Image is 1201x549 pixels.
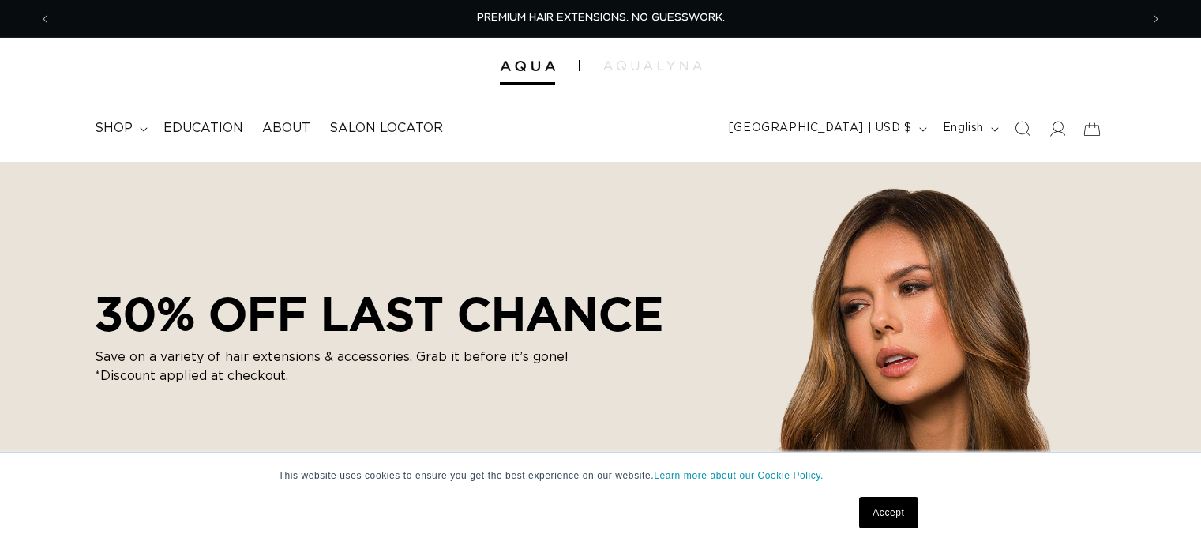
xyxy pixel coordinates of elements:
[163,120,243,137] span: Education
[95,120,133,137] span: shop
[859,497,918,528] a: Accept
[1005,111,1040,146] summary: Search
[253,111,320,146] a: About
[654,470,824,481] a: Learn more about our Cookie Policy.
[154,111,253,146] a: Education
[719,114,933,144] button: [GEOGRAPHIC_DATA] | USD $
[500,61,555,72] img: Aqua Hair Extensions
[85,111,154,146] summary: shop
[933,114,1005,144] button: English
[28,4,62,34] button: Previous announcement
[1139,4,1173,34] button: Next announcement
[320,111,452,146] a: Salon Locator
[279,468,923,483] p: This website uses cookies to ensure you get the best experience on our website.
[262,120,310,137] span: About
[603,61,702,70] img: aqualyna.com
[95,348,569,385] p: Save on a variety of hair extensions & accessories. Grab it before it’s gone! *Discount applied a...
[943,120,984,137] span: English
[329,120,443,137] span: Salon Locator
[477,13,725,23] span: PREMIUM HAIR EXTENSIONS. NO GUESSWORK.
[729,120,912,137] span: [GEOGRAPHIC_DATA] | USD $
[95,286,663,341] h2: 30% OFF LAST CHANCE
